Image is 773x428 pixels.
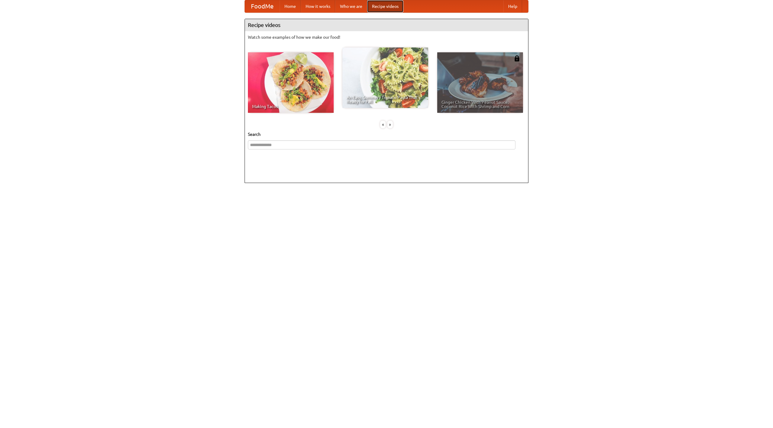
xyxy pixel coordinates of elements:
h4: Recipe videos [245,19,528,31]
div: » [387,121,393,128]
span: An Easy, Summery Tomato Pasta That's Ready for Fall [347,95,424,104]
h5: Search [248,131,525,137]
a: FoodMe [245,0,280,12]
img: 483408.png [514,55,520,61]
a: Home [280,0,301,12]
div: « [380,121,386,128]
span: Making Tacos [252,104,329,109]
p: Watch some examples of how we make our food! [248,34,525,40]
a: How it works [301,0,335,12]
a: Help [503,0,522,12]
a: An Easy, Summery Tomato Pasta That's Ready for Fall [342,47,428,108]
a: Recipe videos [367,0,403,12]
a: Who we are [335,0,367,12]
a: Making Tacos [248,52,334,113]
